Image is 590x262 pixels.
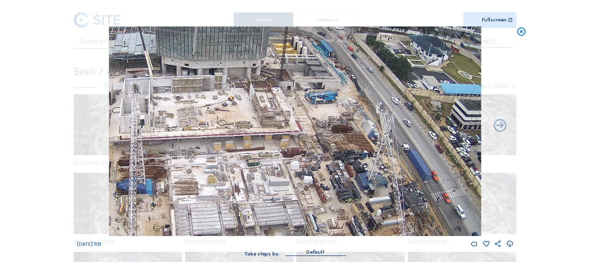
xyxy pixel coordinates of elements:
div: Default [285,248,346,255]
div: Fullscreen [482,17,507,23]
i: Back [492,118,507,134]
div: Take steps by: [244,251,280,256]
span: [DATE] 11:15 [77,241,101,247]
img: Image [109,26,481,236]
div: Default [306,248,325,256]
